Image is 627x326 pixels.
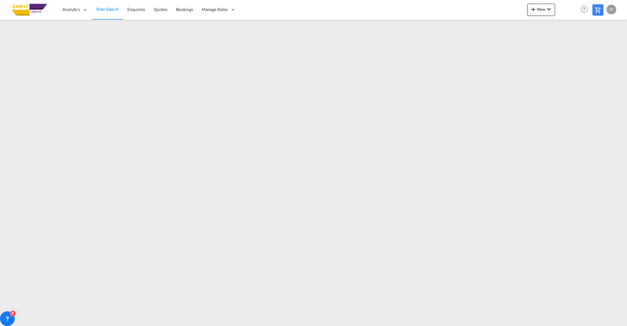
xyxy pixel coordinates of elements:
[127,7,145,12] span: Enquiries
[606,5,616,14] div: P
[579,4,589,15] span: Help
[62,6,80,13] span: Analytics
[530,6,537,13] md-icon: icon-plus 400-fg
[530,7,553,12] span: New
[527,4,555,16] button: icon-plus 400-fgNewicon-chevron-down
[96,6,119,12] span: Rate Search
[545,6,553,13] md-icon: icon-chevron-down
[202,6,228,13] span: Manage Rates
[176,7,193,12] span: Bookings
[9,3,51,17] img: b70fe0906c5511ee9ba1a169c51233c0.png
[154,7,167,12] span: Quotes
[579,4,592,15] div: Help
